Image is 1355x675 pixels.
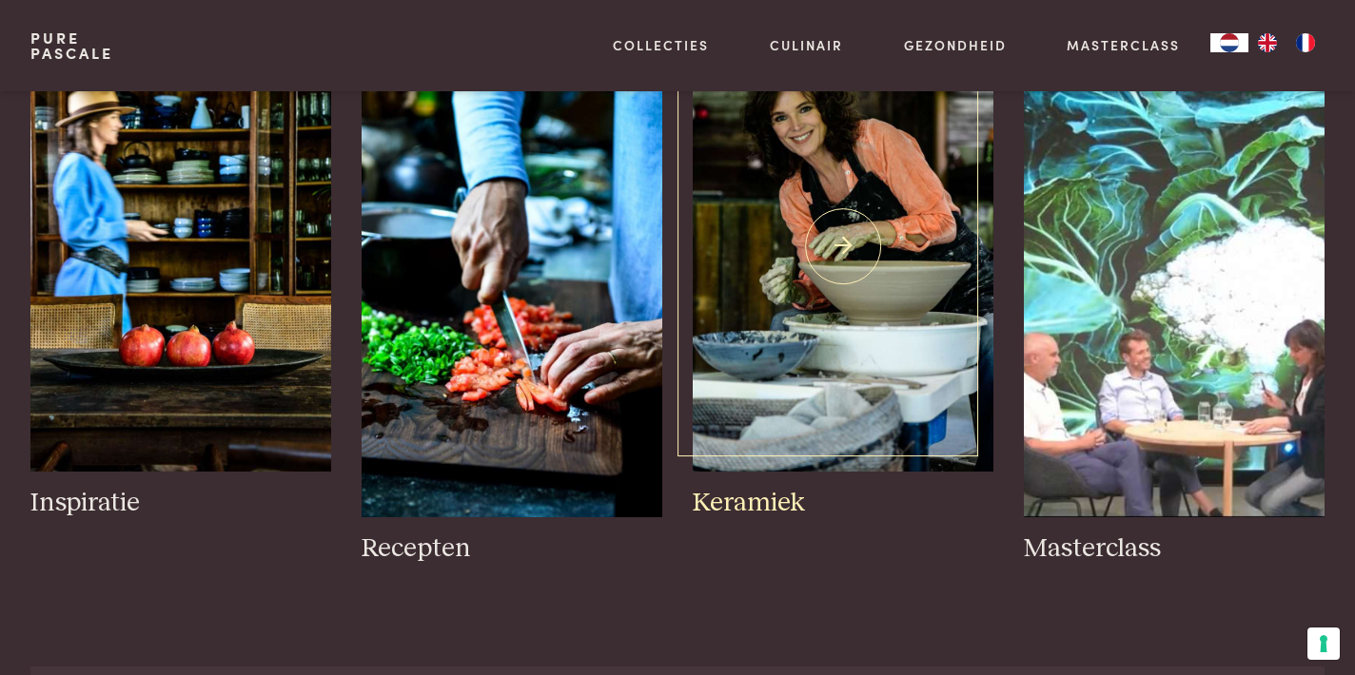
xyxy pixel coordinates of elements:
[30,21,331,472] img: pascale-naessens-inspiratie-Kast-gevuld-met-al-mijn-keramiek-Serax-oude-houten-schaal-met-granaat...
[362,67,662,566] a: houtwerk1_0.jpg Recepten
[1248,33,1325,52] ul: Language list
[1024,532,1325,566] h3: Masterclass
[1286,33,1325,52] a: FR
[904,35,1007,55] a: Gezondheid
[1210,33,1248,52] a: NL
[1210,33,1325,52] aside: Language selected: Nederlands
[1307,627,1340,660] button: Uw voorkeuren voor toestemming voor trackingtechnologieën
[693,21,993,520] a: pure-pascale-naessens-_DSC4234 Keramiek
[693,21,993,472] img: pure-pascale-naessens-_DSC4234
[1067,35,1180,55] a: Masterclass
[362,67,662,517] img: houtwerk1_0.jpg
[1248,33,1286,52] a: EN
[30,21,331,520] a: pascale-naessens-inspiratie-Kast-gevuld-met-al-mijn-keramiek-Serax-oude-houten-schaal-met-granaat...
[693,487,993,520] h3: Keramiek
[770,35,843,55] a: Culinair
[1024,67,1325,517] img: pure-pascale-naessens-Schermafbeelding 7
[613,35,709,55] a: Collecties
[362,532,662,566] h3: Recepten
[30,487,331,520] h3: Inspiratie
[1024,67,1325,566] a: pure-pascale-naessens-Schermafbeelding 7 Masterclass
[30,30,113,61] a: PurePascale
[1210,33,1248,52] div: Language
